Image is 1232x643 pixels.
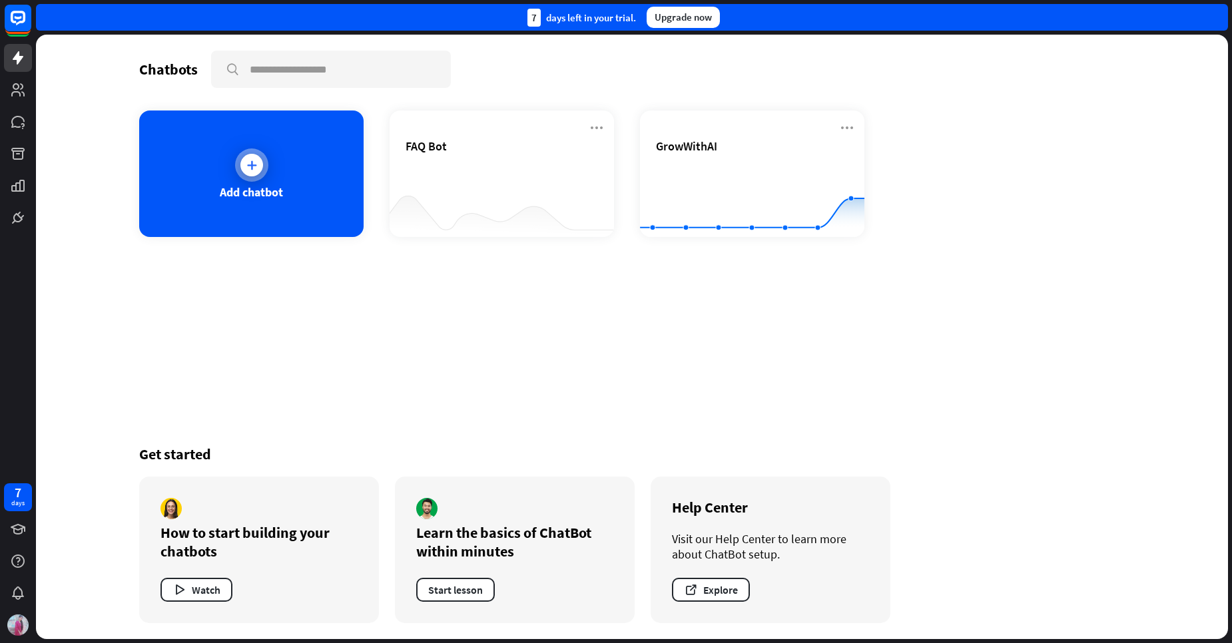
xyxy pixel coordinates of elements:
[220,184,283,200] div: Add chatbot
[139,60,198,79] div: Chatbots
[11,5,51,45] button: Open LiveChat chat widget
[160,523,358,560] div: How to start building your chatbots
[139,445,1125,463] div: Get started
[11,499,25,508] div: days
[672,531,869,562] div: Visit our Help Center to learn more about ChatBot setup.
[4,483,32,511] a: 7 days
[672,578,750,602] button: Explore
[647,7,720,28] div: Upgrade now
[656,138,717,154] span: GrowWithAI
[416,523,613,560] div: Learn the basics of ChatBot within minutes
[416,498,438,519] img: author
[416,578,495,602] button: Start lesson
[160,578,232,602] button: Watch
[527,9,636,27] div: days left in your trial.
[160,498,182,519] img: author
[15,487,21,499] div: 7
[672,498,869,517] div: Help Center
[527,9,541,27] div: 7
[406,138,447,154] span: FAQ Bot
